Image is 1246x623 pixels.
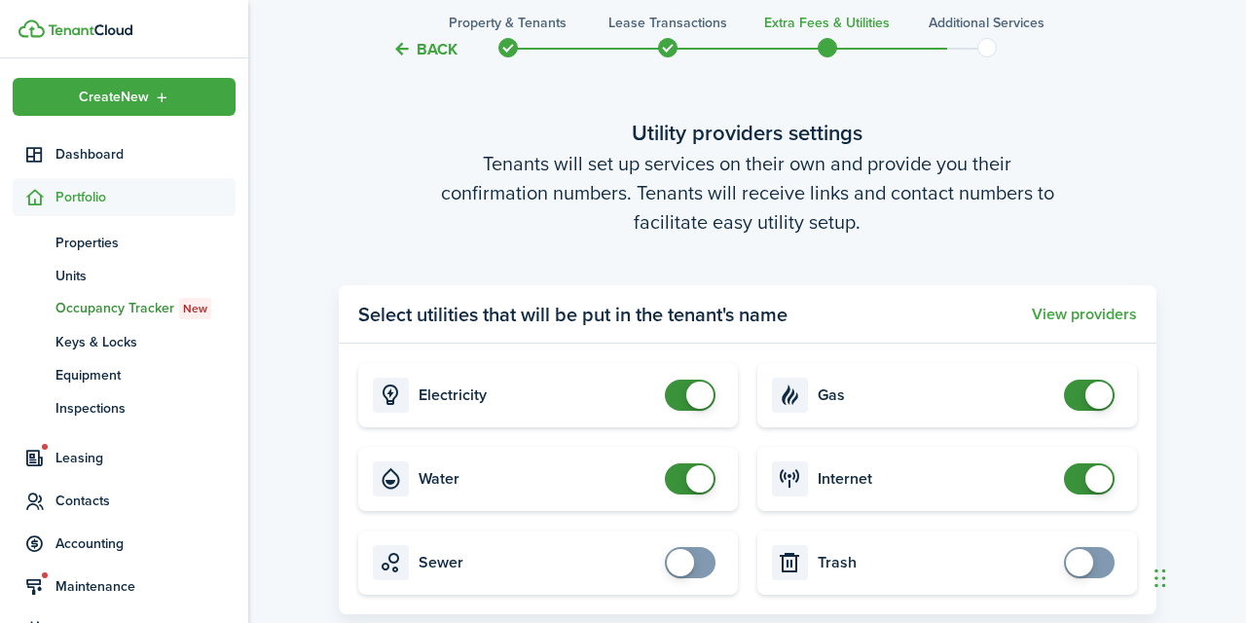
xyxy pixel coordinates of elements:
span: Dashboard [55,144,236,165]
span: Inspections [55,398,236,419]
span: Equipment [55,365,236,385]
a: Keys & Locks [13,325,236,358]
a: Occupancy TrackerNew [13,292,236,325]
card-title: Trash [818,554,1054,571]
span: Keys & Locks [55,332,236,352]
a: Units [13,259,236,292]
card-title: Gas [818,386,1054,404]
button: View providers [1032,306,1137,323]
span: Leasing [55,448,236,468]
card-title: Water [419,470,655,488]
span: Portfolio [55,187,236,207]
a: Inspections [13,391,236,424]
a: Properties [13,226,236,259]
button: Open menu [13,78,236,116]
span: Properties [55,233,236,253]
div: Drag [1154,549,1166,607]
h3: Extra fees & Utilities [764,13,890,33]
button: Back [392,39,458,59]
card-title: Sewer [419,554,655,571]
card-title: Electricity [419,386,655,404]
span: Contacts [55,491,236,511]
h3: Lease Transactions [608,13,727,33]
a: Equipment [13,358,236,391]
h3: Additional Services [929,13,1044,33]
a: Dashboard [13,135,236,173]
wizard-step-header-title: Utility providers settings [339,117,1156,149]
span: Occupancy Tracker [55,298,236,319]
card-title: Internet [818,470,1054,488]
span: New [183,300,207,317]
img: TenantCloud [48,24,132,36]
img: TenantCloud [18,19,45,38]
span: Accounting [55,533,236,554]
span: Units [55,266,236,286]
wizard-step-header-description: Tenants will set up services on their own and provide you their confirmation numbers. Tenants wil... [339,149,1156,237]
span: Maintenance [55,576,236,597]
panel-main-title: Select utilities that will be put in the tenant's name [358,300,788,329]
h3: Property & Tenants [449,13,567,33]
span: Create New [79,91,149,104]
iframe: Chat Widget [1149,530,1246,623]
